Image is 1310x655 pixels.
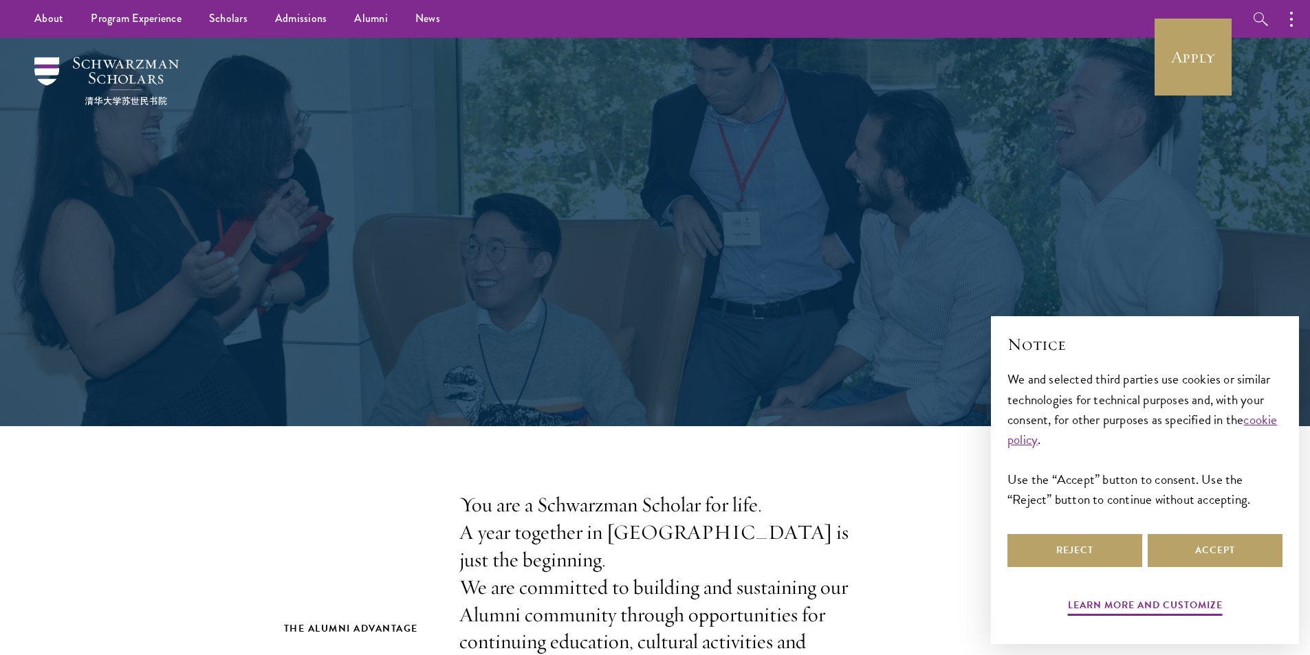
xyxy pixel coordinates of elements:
[1068,597,1223,618] button: Learn more and customize
[1007,369,1282,509] div: We and selected third parties use cookies or similar technologies for technical purposes and, wit...
[1007,410,1278,449] a: cookie policy
[1148,534,1282,567] button: Accept
[284,620,432,637] h2: The Alumni Advantage
[34,57,179,105] img: Schwarzman Scholars
[1007,333,1282,356] h2: Notice
[1155,19,1232,96] a: Apply
[1007,534,1142,567] button: Reject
